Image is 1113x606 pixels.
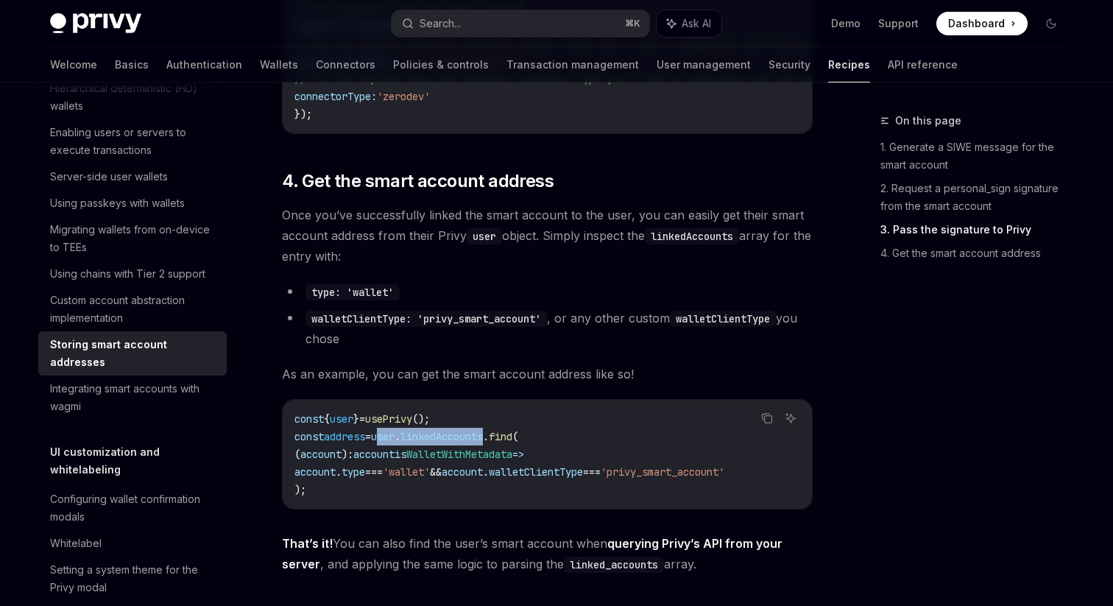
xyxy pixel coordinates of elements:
span: connectorType: [294,90,377,103]
strong: That’s it! [282,536,333,551]
code: linkedAccounts [645,228,739,244]
span: walletClientType [489,465,583,479]
a: Storing smart account addresses [38,331,227,376]
span: is [395,448,406,461]
span: { [324,412,330,426]
span: user [371,430,395,443]
span: => [512,448,524,461]
a: Integrating smart accounts with wagmi [38,376,227,420]
a: API reference [888,47,958,82]
span: (); [412,412,430,426]
a: Basics [115,47,149,82]
a: Transaction management [506,47,639,82]
a: Authentication [166,47,242,82]
span: You can also find the user’s smart account when , and applying the same logic to parsing the array. [282,533,813,574]
code: walletClientType [670,311,776,327]
div: Whitelabel [50,535,102,552]
span: usePrivy [365,412,412,426]
span: On this page [895,112,961,130]
a: 3. Pass the signature to Privy [880,218,1075,242]
div: Migrating wallets from on-device to TEEs [50,221,218,256]
span: linkedAccounts [400,430,483,443]
button: Search...⌘K [392,10,649,37]
code: type: 'wallet' [305,284,400,300]
span: find [489,430,512,443]
span: = [359,412,365,426]
button: Copy the contents from the code block [757,409,777,428]
div: Custom account abstraction implementation [50,292,218,327]
a: Wallets [260,47,298,82]
div: Server-side user wallets [50,168,168,186]
span: = [365,430,371,443]
span: ( [294,448,300,461]
button: Ask AI [657,10,721,37]
a: Support [878,16,919,31]
span: user [330,412,353,426]
span: 'privy_smart_account' [601,465,724,479]
button: Toggle dark mode [1039,12,1063,35]
span: 4. Get the smart account address [282,169,554,193]
a: Server-side user wallets [38,163,227,190]
span: && [430,465,442,479]
a: Enabling users or servers to execute transactions [38,119,227,163]
span: As an example, you can get the smart account address like so! [282,364,813,384]
div: Storing smart account addresses [50,336,218,371]
a: Policies & controls [393,47,489,82]
a: Using passkeys with wallets [38,190,227,216]
span: . [483,465,489,479]
a: Dashboard [936,12,1028,35]
div: Integrating smart accounts with wagmi [50,380,218,415]
span: Dashboard [948,16,1005,31]
code: walletClientType: 'privy_smart_account' [305,311,547,327]
a: Connectors [316,47,375,82]
span: const [294,430,324,443]
span: type [342,465,365,479]
a: Migrating wallets from on-device to TEEs [38,216,227,261]
div: Setting a system theme for the Privy modal [50,561,218,596]
a: Demo [831,16,861,31]
li: , or any other custom you chose [282,308,813,349]
a: 2. Request a personal_sign signature from the smart account [880,177,1075,218]
span: account [294,465,336,479]
span: 'zerodev' [377,90,430,103]
span: === [365,465,383,479]
span: } [353,412,359,426]
a: Configuring wallet confirmation modals [38,486,227,530]
a: Whitelabel [38,530,227,557]
a: Welcome [50,47,97,82]
h5: UI customization and whitelabeling [50,443,227,479]
span: . [336,465,342,479]
a: 4. Get the smart account address [880,242,1075,265]
span: account [300,448,342,461]
div: Enabling users or servers to execute transactions [50,124,218,159]
button: Ask AI [781,409,800,428]
span: ) [342,448,347,461]
span: const [294,412,324,426]
code: user [467,228,502,244]
span: 'wallet' [383,465,430,479]
a: Security [768,47,810,82]
div: Using passkeys with wallets [50,194,185,212]
div: Search... [420,15,461,32]
span: : [347,448,353,461]
span: }); [294,108,312,121]
span: ); [294,483,306,496]
span: . [395,430,400,443]
span: ( [512,430,518,443]
a: User management [657,47,751,82]
span: Ask AI [682,16,711,31]
a: Using chains with Tier 2 support [38,261,227,287]
span: account [442,465,483,479]
a: Setting a system theme for the Privy modal [38,557,227,601]
a: Recipes [828,47,870,82]
div: Configuring wallet confirmation modals [50,490,218,526]
a: Custom account abstraction implementation [38,287,227,331]
span: address [324,430,365,443]
span: Once you’ve successfully linked the smart account to the user, you can easily get their smart acc... [282,205,813,267]
div: Using chains with Tier 2 support [50,265,205,283]
span: ⌘ K [625,18,640,29]
code: linked_accounts [564,557,664,573]
span: . [483,430,489,443]
img: dark logo [50,13,141,34]
span: WalletWithMetadata [406,448,512,461]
